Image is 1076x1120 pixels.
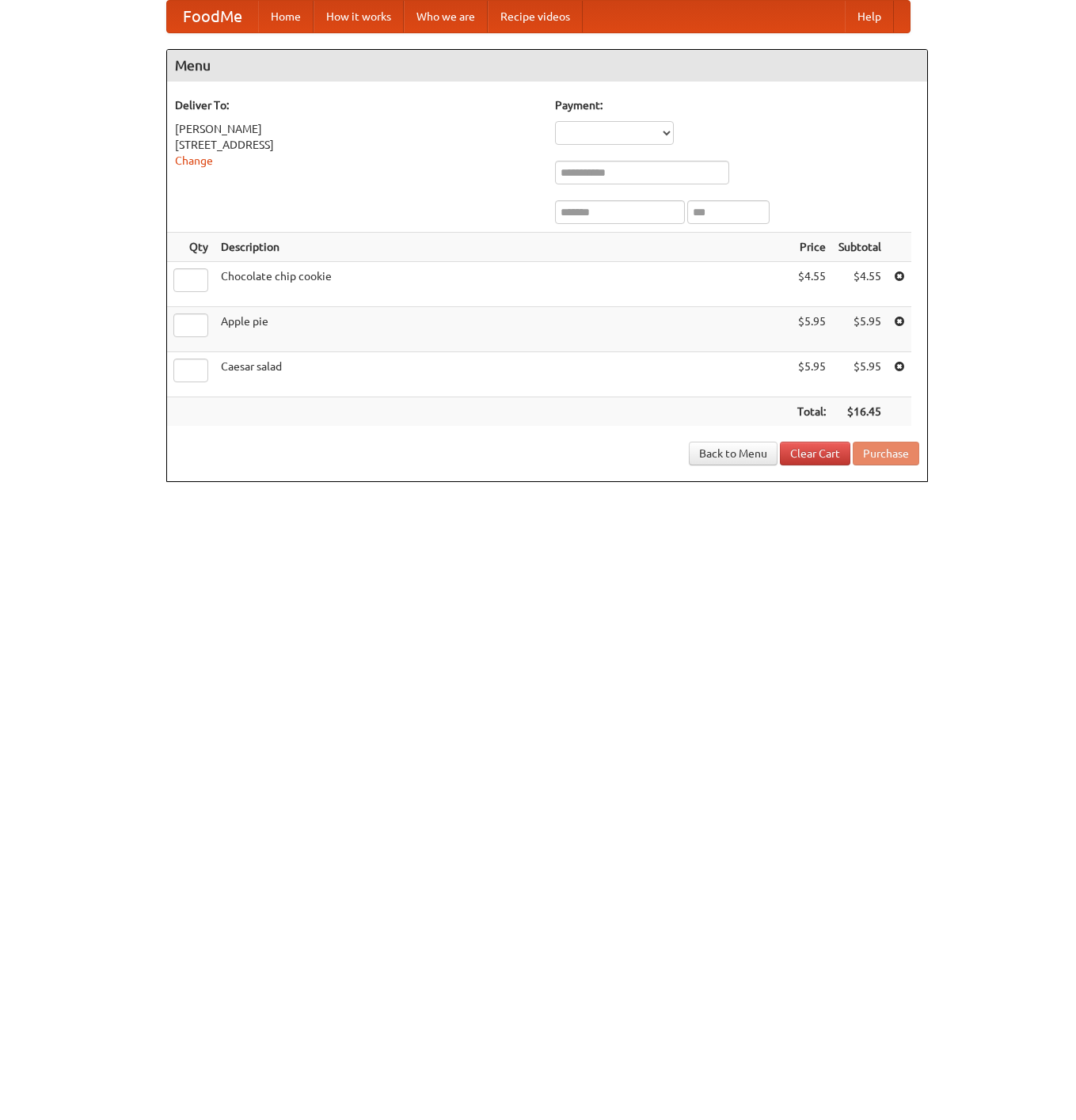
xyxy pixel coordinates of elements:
[832,307,888,352] td: $5.95
[167,1,258,32] a: FoodMe
[853,442,919,465] button: Purchase
[215,307,791,352] td: Apple pie
[167,50,927,82] h4: Menu
[791,262,832,307] td: $4.55
[689,442,778,465] a: Back to Menu
[780,442,850,465] a: Clear Cart
[314,1,404,32] a: How it works
[215,352,791,397] td: Caesar salad
[845,1,894,32] a: Help
[832,352,888,397] td: $5.95
[167,233,215,262] th: Qty
[175,121,539,137] div: [PERSON_NAME]
[215,262,791,307] td: Chocolate chip cookie
[832,233,888,262] th: Subtotal
[175,154,213,167] a: Change
[832,397,888,427] th: $16.45
[791,397,832,427] th: Total:
[175,137,539,153] div: [STREET_ADDRESS]
[404,1,488,32] a: Who we are
[555,97,919,113] h5: Payment:
[791,352,832,397] td: $5.95
[215,233,791,262] th: Description
[832,262,888,307] td: $4.55
[791,307,832,352] td: $5.95
[791,233,832,262] th: Price
[175,97,539,113] h5: Deliver To:
[258,1,314,32] a: Home
[488,1,583,32] a: Recipe videos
